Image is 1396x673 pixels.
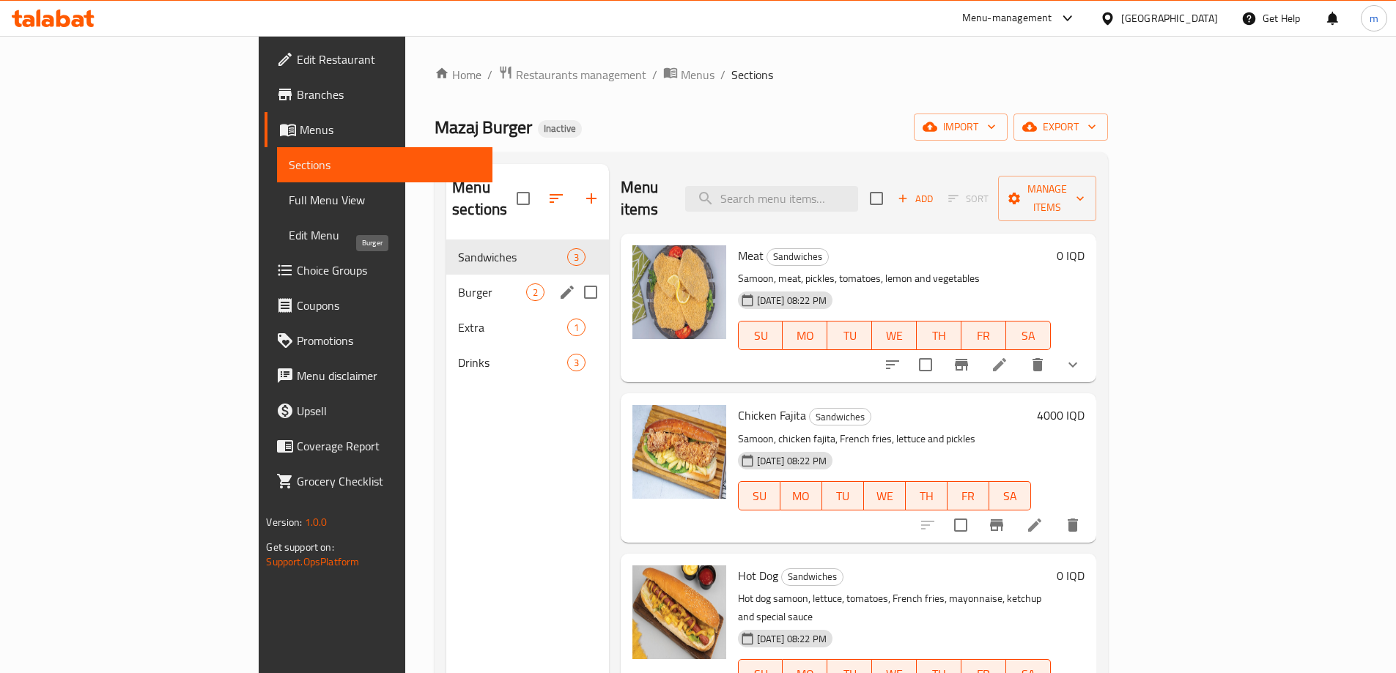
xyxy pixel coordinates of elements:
[1055,507,1090,543] button: delete
[731,66,773,83] span: Sections
[833,325,866,346] span: TU
[446,234,609,386] nav: Menu sections
[738,565,778,587] span: Hot Dog
[297,472,480,490] span: Grocery Checklist
[435,65,1107,84] nav: breadcrumb
[738,430,1031,448] p: Samoon, chicken fajita, French fries, lettuce and pickles
[289,191,480,209] span: Full Menu View
[265,428,492,464] a: Coverage Report
[458,354,566,371] span: Drinks
[738,590,1051,626] p: Hot dog samoon, lettuce, tomatoes, French fries, mayonnaise, ketchup and special sauce
[870,486,900,507] span: WE
[300,121,480,138] span: Menus
[745,486,775,507] span: SU
[967,325,1000,346] span: FR
[446,239,609,275] div: Sandwiches3
[912,486,942,507] span: TH
[926,118,996,136] span: import
[621,176,668,220] h2: Menu items
[939,187,998,210] span: Select section first
[277,217,492,253] a: Edit Menu
[297,367,480,384] span: Menu disclaimer
[297,297,480,314] span: Coupons
[297,332,480,349] span: Promotions
[508,183,539,214] span: Select all sections
[527,286,544,300] span: 2
[1006,321,1051,350] button: SA
[1057,245,1085,266] h6: 0 IQD
[1037,405,1085,425] h6: 4000 IQD
[1012,325,1045,346] span: SA
[538,122,582,135] span: Inactive
[632,245,726,339] img: Meat
[914,114,1008,141] button: import
[923,325,956,346] span: TH
[266,513,302,532] span: Version:
[632,405,726,499] img: Chicken Fajita
[567,354,586,371] div: items
[861,183,892,214] span: Select section
[953,486,983,507] span: FR
[945,510,976,540] span: Select to update
[1121,10,1218,26] div: [GEOGRAPHIC_DATA]
[786,486,816,507] span: MO
[305,513,328,532] span: 1.0.0
[289,226,480,244] span: Edit Menu
[738,404,806,426] span: Chicken Fajita
[1064,356,1082,373] svg: Show Choices
[265,323,492,358] a: Promotions
[265,358,492,393] a: Menu disclaimer
[738,481,780,510] button: SU
[995,486,1025,507] span: SA
[681,66,714,83] span: Menus
[906,481,948,510] button: TH
[1020,347,1055,382] button: delete
[446,345,609,380] div: Drinks3
[745,325,778,346] span: SU
[266,552,359,571] a: Support.OpsPlatform
[751,454,832,468] span: [DATE] 08:22 PM
[265,288,492,323] a: Coupons
[297,86,480,103] span: Branches
[810,409,871,425] span: Sandwiches
[458,319,566,336] span: Extra
[632,565,726,659] img: Hot Dog
[1025,118,1096,136] span: export
[446,275,609,310] div: Burger2edit
[297,51,480,68] span: Edit Restaurant
[297,261,480,279] span: Choice Groups
[663,65,714,84] a: Menus
[266,538,333,557] span: Get support on:
[917,321,961,350] button: TH
[568,321,585,335] span: 1
[892,187,939,210] span: Add item
[538,120,582,138] div: Inactive
[1370,10,1378,26] span: m
[991,356,1008,373] a: Edit menu item
[265,42,492,77] a: Edit Restaurant
[1010,180,1085,217] span: Manage items
[458,248,566,266] span: Sandwiches
[297,437,480,455] span: Coverage Report
[864,481,906,510] button: WE
[767,248,828,265] span: Sandwiches
[568,250,585,264] span: 3
[998,176,1096,221] button: Manage items
[781,568,843,586] div: Sandwiches
[878,325,911,346] span: WE
[962,10,1052,27] div: Menu-management
[875,347,910,382] button: sort-choices
[1057,565,1085,586] h6: 0 IQD
[827,321,872,350] button: TU
[458,283,525,301] span: Burger
[751,632,832,646] span: [DATE] 08:22 PM
[265,253,492,288] a: Choice Groups
[498,65,646,84] a: Restaurants management
[767,248,829,266] div: Sandwiches
[828,486,858,507] span: TU
[783,321,827,350] button: MO
[516,66,646,83] span: Restaurants management
[944,347,979,382] button: Branch-specific-item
